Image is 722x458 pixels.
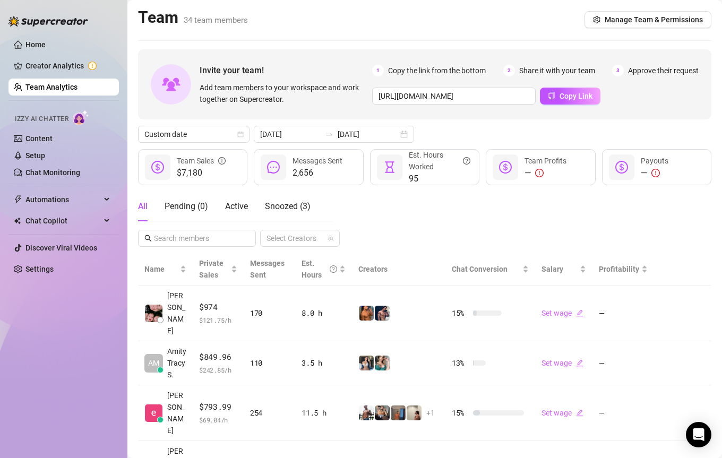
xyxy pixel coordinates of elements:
[218,155,226,167] span: info-circle
[144,126,243,142] span: Custom date
[177,167,226,179] span: $7,180
[250,407,289,419] div: 254
[525,157,566,165] span: Team Profits
[605,15,703,24] span: Manage Team & Permissions
[199,351,237,364] span: $849.96
[267,161,280,174] span: message
[612,65,624,76] span: 3
[541,265,563,273] span: Salary
[167,345,186,381] span: AmityTracy S.
[14,195,22,204] span: thunderbolt
[237,131,244,137] span: calendar
[144,263,178,275] span: Name
[585,11,711,28] button: Manage Team & Permissions
[328,235,334,241] span: team
[503,65,515,76] span: 2
[167,390,186,436] span: [PERSON_NAME]
[541,359,583,367] a: Set wageedit
[145,305,162,322] img: Regine Ore
[375,356,390,370] img: Zaddy
[641,157,668,165] span: Payouts
[302,357,346,369] div: 3.5 h
[525,167,566,179] div: —
[25,151,45,160] a: Setup
[592,286,654,341] td: —
[250,307,289,319] div: 170
[325,130,333,139] span: swap-right
[359,405,374,420] img: JUSTIN
[151,161,164,174] span: dollar-circle
[199,365,237,375] span: $ 242.85 /h
[25,191,101,208] span: Automations
[25,212,101,229] span: Chat Copilot
[25,134,53,143] a: Content
[199,301,237,314] span: $974
[426,407,435,419] span: + 1
[519,65,595,76] span: Share it with your team
[200,64,372,77] span: Invite your team!
[651,169,660,177] span: exclamation-circle
[25,168,80,177] a: Chat Monitoring
[686,422,711,447] div: Open Intercom Messenger
[138,7,248,28] h2: Team
[14,217,21,224] img: Chat Copilot
[265,201,311,211] span: Snoozed ( 3 )
[250,259,285,279] span: Messages Sent
[641,167,668,179] div: —
[592,341,654,385] td: —
[330,257,337,281] span: question-circle
[225,201,248,211] span: Active
[199,259,224,279] span: Private Sales
[375,405,390,420] img: George
[359,306,374,321] img: JG
[184,15,248,25] span: 34 team members
[452,407,469,419] span: 15 %
[560,92,592,100] span: Copy Link
[293,167,342,179] span: 2,656
[25,57,110,74] a: Creator Analytics exclamation-circle
[165,200,208,213] div: Pending ( 0 )
[359,356,374,370] img: Katy
[452,307,469,319] span: 15 %
[383,161,396,174] span: hourglass
[463,149,470,172] span: question-circle
[138,253,193,286] th: Name
[15,114,68,124] span: Izzy AI Chatter
[260,128,321,140] input: Start date
[541,409,583,417] a: Set wageedit
[576,309,583,317] span: edit
[144,235,152,242] span: search
[145,404,162,422] img: Enrique S.
[388,65,486,76] span: Copy the link from the bottom
[148,357,159,369] span: AM
[293,157,342,165] span: Messages Sent
[138,200,148,213] div: All
[73,110,89,125] img: AI Chatter
[25,265,54,273] a: Settings
[25,40,46,49] a: Home
[199,414,237,425] span: $ 69.04 /h
[352,253,445,286] th: Creators
[391,405,406,420] img: Wayne
[592,385,654,441] td: —
[372,65,384,76] span: 1
[576,409,583,417] span: edit
[452,357,469,369] span: 13 %
[199,315,237,325] span: $ 121.75 /h
[200,82,368,105] span: Add team members to your workspace and work together on Supercreator.
[199,401,237,413] span: $793.99
[302,407,346,419] div: 11.5 h
[302,257,337,281] div: Est. Hours
[250,357,289,369] div: 110
[548,92,555,99] span: copy
[302,307,346,319] div: 8.0 h
[593,16,600,23] span: setting
[167,290,186,336] span: [PERSON_NAME]
[535,169,544,177] span: exclamation-circle
[338,128,398,140] input: End date
[177,155,226,167] div: Team Sales
[628,65,699,76] span: Approve their request
[615,161,628,174] span: dollar-circle
[499,161,512,174] span: dollar-circle
[325,130,333,139] span: to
